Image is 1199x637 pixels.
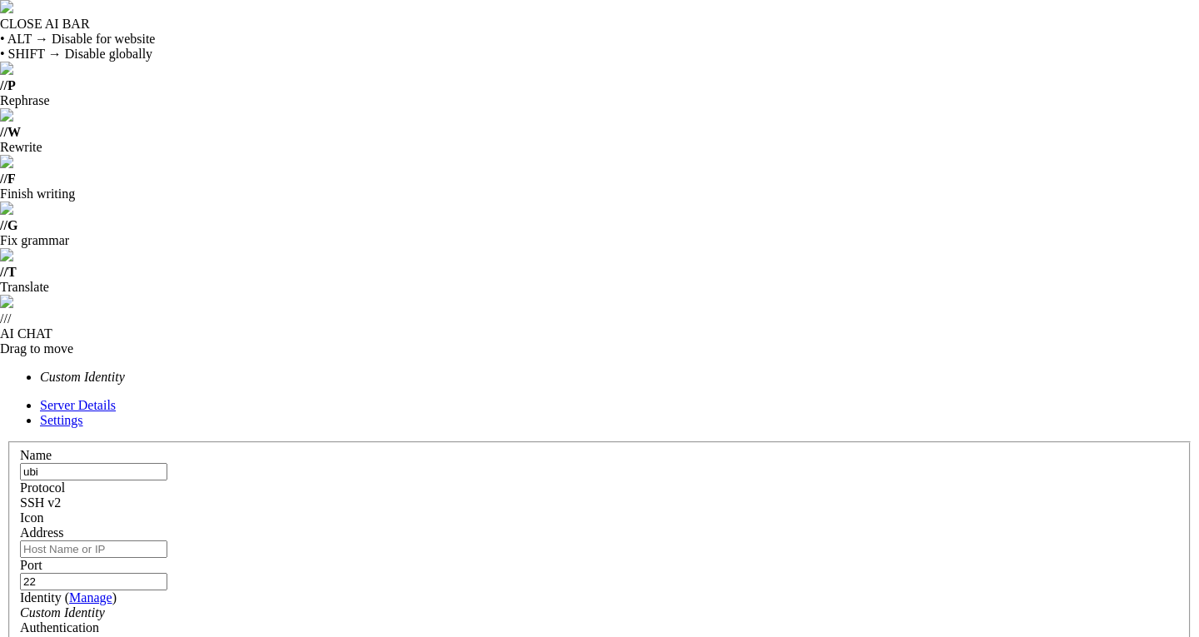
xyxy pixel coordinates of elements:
[20,480,65,495] label: Protocol
[20,590,117,605] label: Identity
[20,463,167,480] input: Server Name
[20,448,52,462] label: Name
[20,605,105,620] i: Custom Identity
[20,558,42,572] label: Port
[20,620,99,635] label: Authentication
[20,540,167,558] input: Host Name or IP
[40,370,125,384] i: Custom Identity
[40,413,83,427] a: Settings
[69,590,112,605] a: Manage
[20,525,63,540] label: Address
[20,510,43,525] label: Icon
[40,398,116,412] a: Server Details
[20,495,1179,510] div: SSH v2
[20,573,167,590] input: Port Number
[20,605,1179,620] div: Custom Identity
[20,495,61,510] span: SSH v2
[65,590,117,605] span: ( )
